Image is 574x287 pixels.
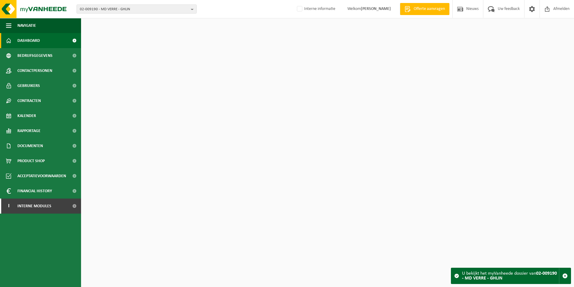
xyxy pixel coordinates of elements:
span: I [6,199,11,214]
span: Offerte aanvragen [412,6,446,12]
span: Acceptatievoorwaarden [17,168,66,184]
span: Documenten [17,138,43,153]
span: Rapportage [17,123,41,138]
label: Interne informatie [296,5,335,14]
button: 02-009190 - MD VERRE - GHLIN [77,5,197,14]
span: Financial History [17,184,52,199]
span: Dashboard [17,33,40,48]
span: Navigatie [17,18,36,33]
strong: 02-009190 - MD VERRE - GHLIN [462,271,557,281]
span: Contracten [17,93,41,108]
span: Product Shop [17,153,45,168]
a: Offerte aanvragen [400,3,449,15]
div: U bekijkt het myVanheede dossier van [462,268,559,284]
span: Contactpersonen [17,63,52,78]
span: Gebruikers [17,78,40,93]
strong: [PERSON_NAME] [361,7,391,11]
span: Bedrijfsgegevens [17,48,53,63]
span: 02-009190 - MD VERRE - GHLIN [80,5,189,14]
span: Interne modules [17,199,51,214]
span: Kalender [17,108,36,123]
